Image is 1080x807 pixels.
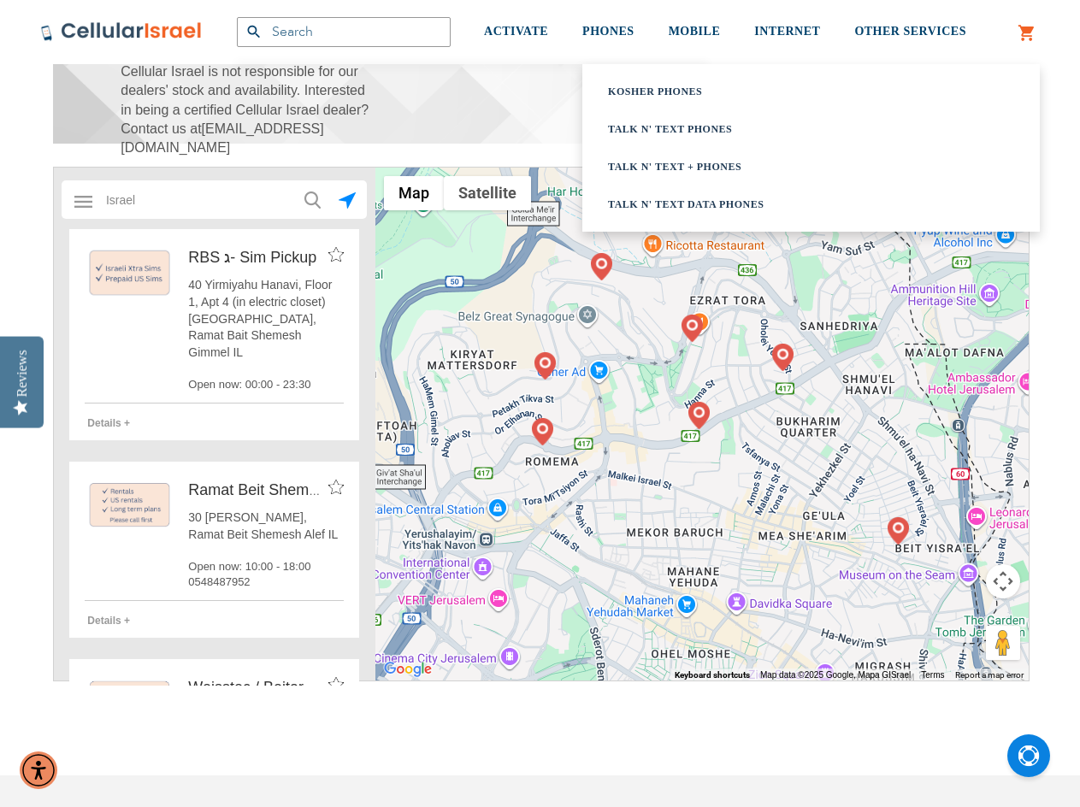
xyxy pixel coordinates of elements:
span: PHONES [582,25,634,38]
a: Talk n' Text Phones [608,121,971,138]
img: https://cellularisrael.com/media/mageplaza/store_locator/b/e/beit_shemesh-rentals-sims-us_rentals... [85,480,175,532]
a: Talk n' Text + Phones [608,158,971,175]
div: Accessibility Menu [20,751,57,789]
a: Kosher Phones [608,83,971,100]
span: ACTIVATE [484,25,548,38]
span: Details + [87,417,130,429]
button: Map camera controls [986,564,1020,598]
span: 30 [PERSON_NAME], Ramat Beit Shemesh Alef IL [188,510,344,543]
img: https://cellularisrael.com/media/mageplaza/store_locator/p/i/pickup_locations_xtra_us_sims.png [85,247,175,299]
span: OTHER SERVICES [854,25,966,38]
img: https://cellularisrael.com/media/mageplaza/store_locator/r/e/rentals_2_.png [85,677,175,729]
span: Weisstec / Beitar [188,679,304,696]
a: Terms [921,670,944,680]
img: favorites_store_disabled.png [328,247,344,262]
img: favorites_store_disabled.png [328,677,344,692]
a: Talk n' Text Data Phones [608,196,971,213]
a: Report a map error [955,670,1024,680]
span: INTERNET [754,25,820,38]
span: Open now: 00:00 - 23:30 [188,377,344,392]
input: Enter a location [96,183,334,217]
span: Details + [87,615,130,627]
button: Drag Pegman onto the map to open Street View [986,626,1020,660]
span: Map data ©2025 Google, Mapa GISrael [760,670,911,680]
span: Open now: 10:00 - 18:00 [188,559,344,574]
span: 0548487952 [188,574,344,590]
span: Ramat Beit Shemesh Alef [188,481,363,498]
button: Show street map [384,176,444,210]
img: Cellular Israel Logo [40,21,203,42]
img: Google [380,658,436,680]
div: Reviews [15,350,30,397]
button: Keyboard shortcuts [675,669,750,681]
button: Show satellite imagery [444,176,531,210]
a: Open this area in Google Maps (opens a new window) [380,658,436,680]
span: RBS ג- Sim Pickup [188,249,316,266]
input: Search [237,17,451,47]
img: favorites_store_disabled.png [328,480,344,494]
span: MOBILE [669,25,721,38]
span: 40 Yirmiyahu Hanavi, Floor 1, Apt 4 (in electric closet) [GEOGRAPHIC_DATA], Ramat Bait Shemesh Gi... [188,277,344,361]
